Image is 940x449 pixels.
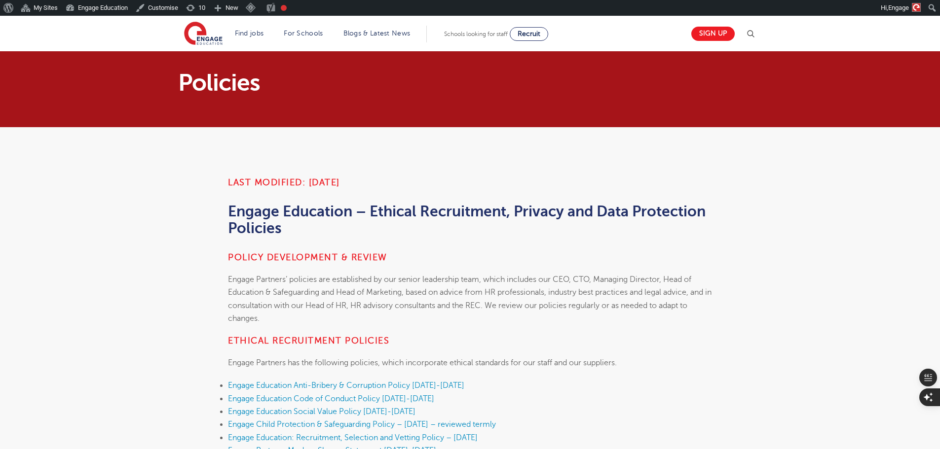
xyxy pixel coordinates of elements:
[228,177,340,187] strong: Last Modified: [DATE]
[284,30,323,37] a: For Schools
[228,252,387,262] strong: Policy development & review
[888,4,909,11] span: Engage
[184,22,223,46] img: Engage Education
[228,336,389,345] strong: ETHICAL RECRUITMENT POLICIES
[228,381,464,390] a: Engage Education Anti-Bribery & Corruption Policy [DATE]-[DATE]
[235,30,264,37] a: Find jobs
[228,433,478,442] a: Engage Education: Recruitment, Selection and Vetting Policy – [DATE]
[281,5,287,11] div: Needs improvement
[178,71,563,95] h1: Policies
[228,407,415,416] a: Engage Education Social Value Policy [DATE]-[DATE]
[518,30,540,37] span: Recruit
[228,273,712,325] p: Engage Partners’ policies are established by our senior leadership team, which includes our CEO, ...
[691,27,735,41] a: Sign up
[510,27,548,41] a: Recruit
[228,394,434,403] a: Engage Education Code of Conduct Policy [DATE]-[DATE]
[228,356,712,369] p: Engage Partners has the following policies, which incorporate ethical standards for our staff and...
[343,30,411,37] a: Blogs & Latest News
[444,31,508,37] span: Schools looking for staff
[228,420,496,429] a: Engage Child Protection & Safeguarding Policy – [DATE] – reviewed termly
[228,203,712,237] h2: Engage Education – Ethical Recruitment, Privacy and Data Protection Policies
